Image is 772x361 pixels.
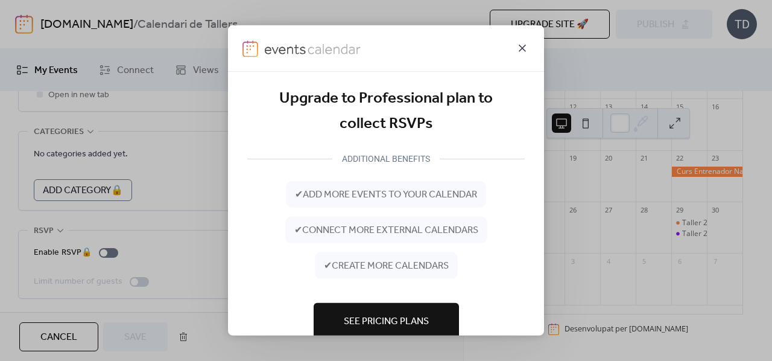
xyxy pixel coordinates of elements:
[247,86,525,136] div: Upgrade to Professional plan to collect RSVPs
[264,40,362,57] img: logo-type
[295,188,477,202] span: ✔ add more events to your calendar
[332,152,440,166] div: ADDITIONAL BENEFITS
[294,223,478,238] span: ✔ connect more external calendars
[314,303,459,339] button: See Pricing Plans
[324,259,449,273] span: ✔ create more calendars
[344,315,429,329] span: See Pricing Plans
[242,40,258,57] img: logo-icon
